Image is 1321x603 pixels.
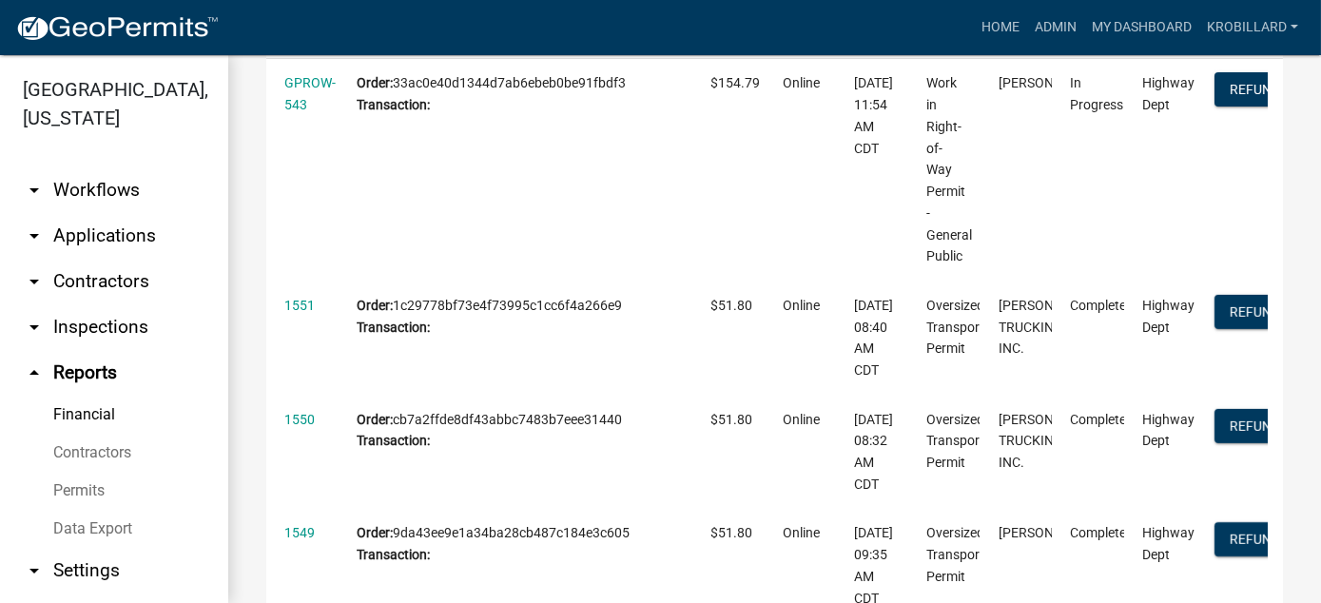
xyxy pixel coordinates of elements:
a: 1550 [284,412,315,427]
button: Refund [1214,295,1295,329]
div: 33ac0e40d1344d7ab6ebeb0be91fbdf3 [357,72,674,116]
b: Transaction: [357,320,430,335]
div: 9da43ee9e1a34ba28cb487c184e3c605 [357,522,674,566]
div: cb7a2ffde8df43abbc7483b7eee31440 [357,409,674,453]
i: arrow_drop_down [23,179,46,202]
div: [DATE] 08:32 AM CDT [854,409,889,496]
span: $154.79 [710,75,760,90]
b: Transaction: [357,547,430,562]
span: T. J. POTTER TRUCKING, INC. [999,412,1100,471]
span: Oversized/Overweight Transportation Permit [926,412,1058,471]
a: My Dashboard [1084,10,1199,46]
span: Online [783,75,820,90]
span: Completed [1070,412,1134,427]
div: [DATE] 11:54 AM CDT [854,72,889,159]
span: Rosa Learn [999,525,1100,540]
span: Online [783,412,820,427]
b: Order: [357,298,393,313]
span: Highway Dept [1142,525,1195,562]
span: Callie Jo Miller [999,75,1100,90]
i: arrow_drop_up [23,361,46,384]
span: Online [783,298,820,313]
a: 1551 [284,298,315,313]
b: Order: [357,412,393,427]
span: Completed [1070,298,1134,313]
a: krobillard [1199,10,1306,46]
span: Online [783,525,820,540]
span: Highway Dept [1142,412,1195,449]
b: Transaction: [357,97,430,112]
b: Transaction: [357,433,430,448]
span: $51.80 [710,525,752,540]
div: 1c29778bf73e4f73995c1cc6f4a266e9 [357,295,674,339]
span: Completed [1070,525,1134,540]
wm-modal-confirm: Refund Payment [1214,419,1295,435]
b: Order: [357,75,393,90]
span: Highway Dept [1142,298,1195,335]
wm-modal-confirm: Refund Payment [1214,305,1295,321]
span: T. J. POTTER TRUCKING, INC. [999,298,1100,357]
span: Oversized/Overweight Transportation Permit [926,525,1058,584]
a: Home [974,10,1027,46]
div: [DATE] 08:40 AM CDT [854,295,889,381]
i: arrow_drop_down [23,270,46,293]
span: $51.80 [710,298,752,313]
i: arrow_drop_down [23,224,46,247]
span: Oversized/Overweight Transportation Permit [926,298,1058,357]
a: Admin [1027,10,1084,46]
button: Refund [1214,522,1295,556]
a: 1549 [284,525,315,540]
i: arrow_drop_down [23,559,46,582]
span: Highway Dept [1142,75,1195,112]
span: $51.80 [710,412,752,427]
wm-modal-confirm: Refund Payment [1214,534,1295,549]
span: In Progress [1070,75,1123,112]
i: arrow_drop_down [23,316,46,339]
wm-modal-confirm: Refund Payment [1214,84,1295,99]
a: GPROW-543 [284,75,336,112]
b: Order: [357,525,393,540]
span: Work in Right-of-Way Permit - General Public [926,75,972,263]
button: Refund [1214,409,1295,443]
button: Refund [1214,72,1295,107]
